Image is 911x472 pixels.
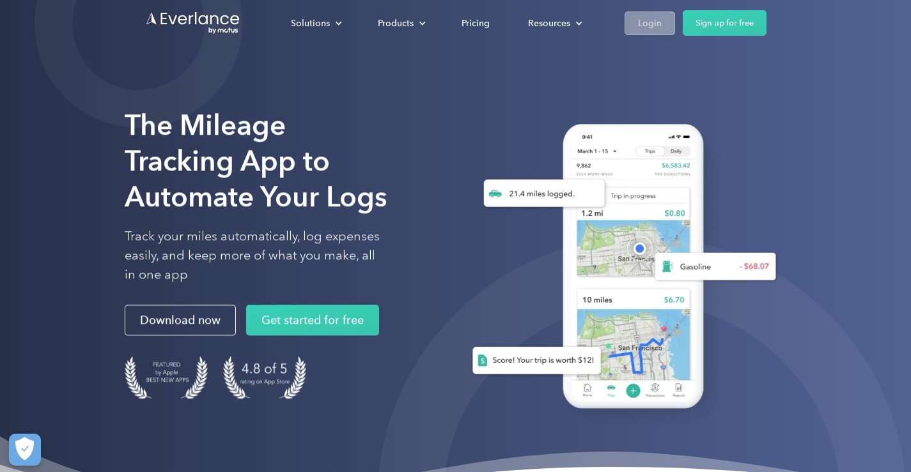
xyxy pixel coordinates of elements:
[378,15,414,31] div: Products
[278,12,352,34] div: Solutions
[125,227,380,285] p: Track your miles automatically, log expenses easily, and keep more of what you make, all in one app
[683,10,767,36] a: Sign up for free
[223,356,306,399] img: 4.9 out of 5 stars on the app store
[528,15,570,31] div: Resources
[125,305,236,336] a: Download now
[462,15,490,31] div: Pricing
[452,111,786,428] img: Everlance, mileage tracker app, expense tracking app
[625,11,675,35] a: Login
[246,305,379,336] a: Get started for free
[365,12,436,34] div: Products
[449,12,502,34] a: Pricing
[638,15,662,31] div: Login
[515,12,593,34] div: Resources
[9,434,41,466] button: Cookies Settings
[145,11,241,35] a: Go to homepage
[125,356,208,399] img: Badge for Featured by Apple Best New Apps
[125,108,387,213] strong: The Mileage Tracking App to Automate Your Logs
[291,15,330,31] div: Solutions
